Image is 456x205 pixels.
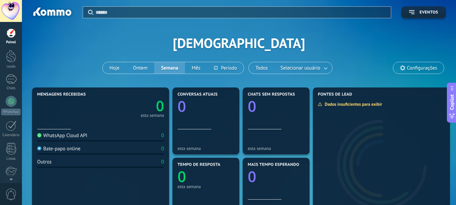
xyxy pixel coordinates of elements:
div: Bate-papo online [37,146,80,152]
a: 0 [101,96,164,116]
button: Mês [185,62,207,74]
button: Todos [249,62,275,74]
span: Mais tempo esperando [248,162,299,167]
div: Outros [37,159,52,165]
span: Mensagens recebidas [37,92,86,97]
text: 0 [156,96,164,116]
div: Dados insuficientes para exibir [318,101,387,107]
span: Eventos [420,10,438,15]
span: Tempo de resposta [178,162,220,167]
div: esta semana [178,184,234,189]
div: 0 [161,132,164,139]
img: Bate-papo online [37,146,42,151]
text: 0 [178,96,186,116]
div: WhatsApp Cloud API [37,132,87,139]
div: Calendário [1,133,21,137]
text: 0 [178,166,186,186]
span: Copilot [449,94,455,110]
span: Conversas atuais [178,92,218,97]
div: Listas [1,157,21,161]
div: 0 [161,146,164,152]
div: esta semana [141,114,164,117]
span: Fontes de lead [318,92,352,97]
div: Painel [1,40,21,45]
span: Configurações [407,65,437,71]
div: WhatsApp [1,109,21,115]
span: Chats sem respostas [248,92,295,97]
button: Período [207,62,244,74]
span: Selecionar usuário [279,63,322,73]
button: Ontem [126,62,154,74]
div: 0 [161,159,164,165]
button: Semana [154,62,185,74]
div: Leads [1,65,21,69]
button: Eventos [401,6,446,18]
div: esta semana [178,146,234,151]
button: Selecionar usuário [275,62,332,74]
div: esta semana [248,146,304,151]
button: Hoje [103,62,126,74]
div: Chats [1,86,21,91]
text: 0 [248,96,256,116]
text: 0 [248,166,256,186]
img: WhatsApp Cloud API [37,133,42,137]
